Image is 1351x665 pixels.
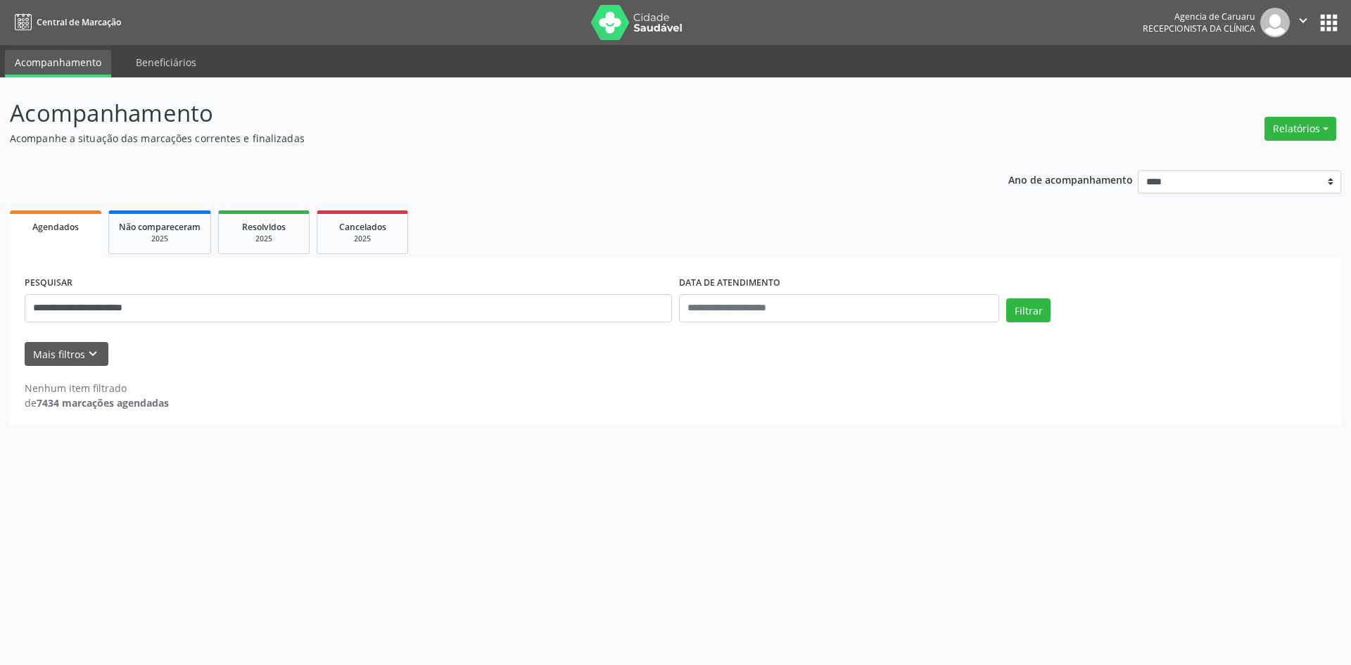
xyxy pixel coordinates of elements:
p: Acompanhe a situação das marcações correntes e finalizadas [10,131,941,146]
div: Agencia de Caruaru [1143,11,1255,23]
div: 2025 [327,234,398,244]
a: Acompanhamento [5,50,111,77]
img: img [1260,8,1290,37]
span: Não compareceram [119,221,201,233]
label: PESQUISAR [25,272,72,294]
strong: 7434 marcações agendadas [37,396,169,410]
button: Relatórios [1264,117,1336,141]
a: Beneficiários [126,50,206,75]
i:  [1295,13,1311,28]
p: Acompanhamento [10,96,941,131]
i: keyboard_arrow_down [85,346,101,362]
button: apps [1317,11,1341,35]
button:  [1290,8,1317,37]
span: Cancelados [339,221,386,233]
button: Mais filtroskeyboard_arrow_down [25,342,108,367]
span: Agendados [32,221,79,233]
div: 2025 [119,234,201,244]
span: Central de Marcação [37,16,121,28]
span: Resolvidos [242,221,286,233]
div: de [25,395,169,410]
div: 2025 [229,234,299,244]
a: Central de Marcação [10,11,121,34]
div: Nenhum item filtrado [25,381,169,395]
span: Recepcionista da clínica [1143,23,1255,34]
p: Ano de acompanhamento [1008,170,1133,188]
button: Filtrar [1006,298,1051,322]
label: DATA DE ATENDIMENTO [679,272,780,294]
